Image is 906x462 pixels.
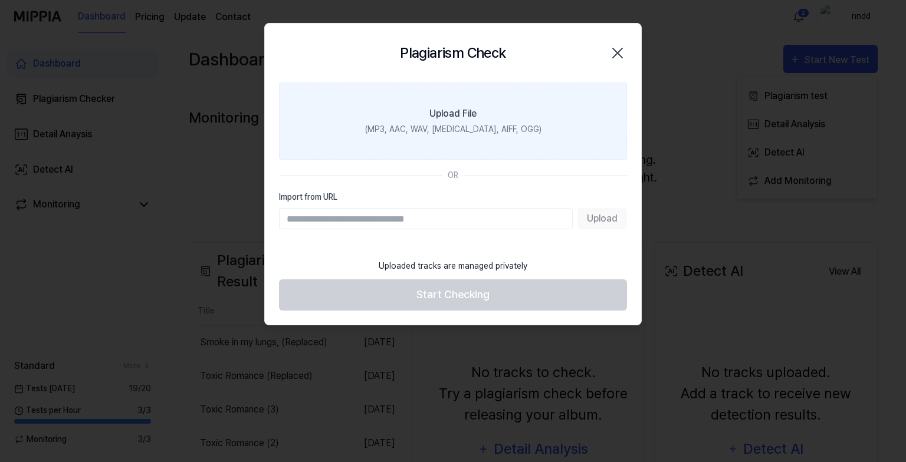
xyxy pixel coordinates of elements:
label: Import from URL [279,191,627,203]
h2: Plagiarism Check [400,42,505,64]
div: OR [448,169,458,181]
div: (MP3, AAC, WAV, [MEDICAL_DATA], AIFF, OGG) [365,123,541,136]
div: Upload File [429,107,477,121]
div: Uploaded tracks are managed privately [372,253,534,279]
